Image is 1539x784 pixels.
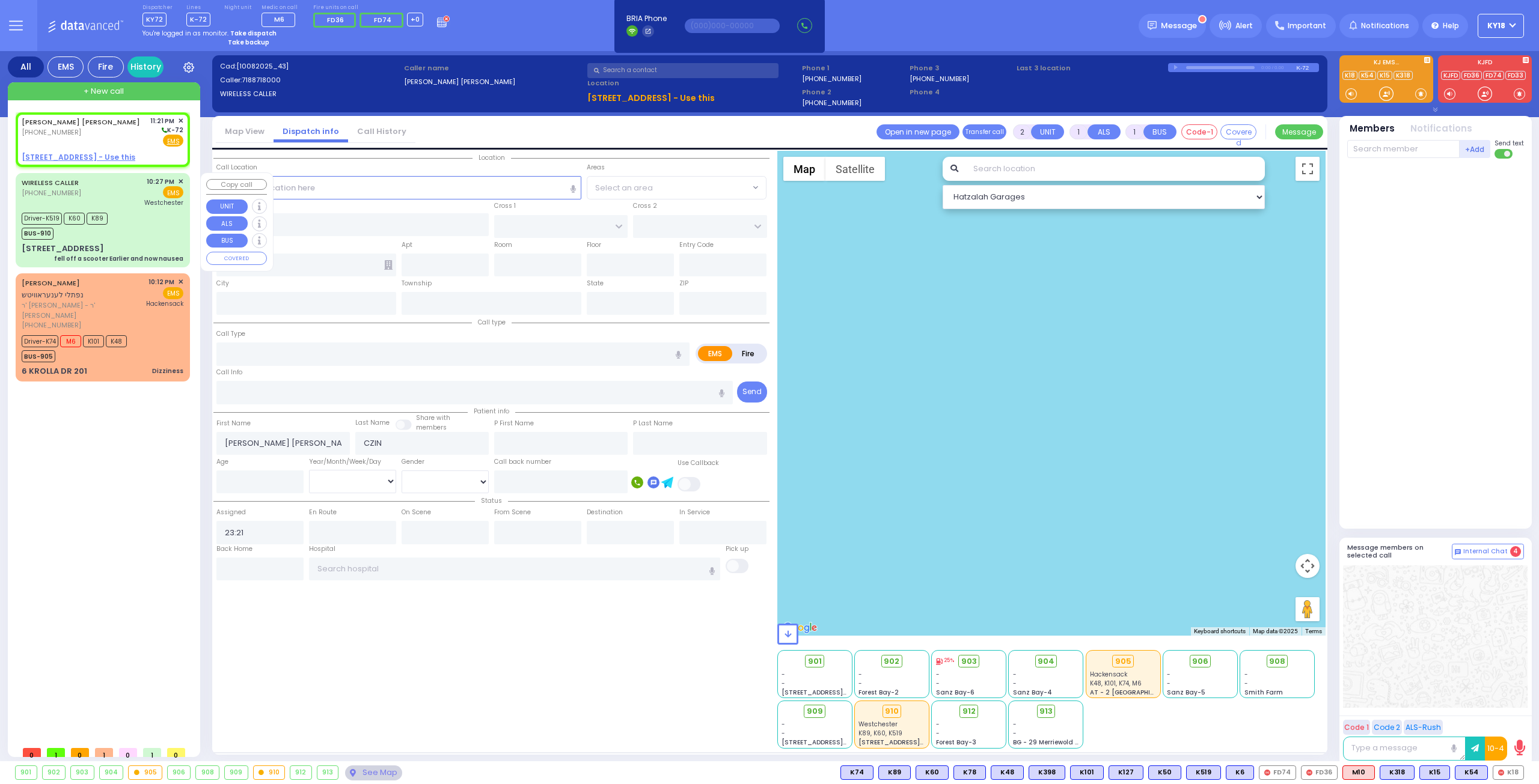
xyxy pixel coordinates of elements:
label: City [216,279,229,288]
label: Gender [402,457,424,467]
span: - [936,670,940,679]
label: Areas [587,163,605,172]
span: Sanz Bay-4 [1013,688,1052,697]
a: FD33 [1505,71,1526,80]
span: K48 [106,335,127,347]
span: - [1167,670,1170,679]
div: Dizziness [152,366,183,375]
label: KJ EMS... [1339,59,1433,68]
div: See map [345,765,402,780]
button: 10-4 [1485,737,1507,761]
span: Sanz Bay-5 [1167,688,1205,697]
button: Members [1350,122,1395,136]
span: members [416,423,447,432]
span: Phone 1 [802,63,905,73]
span: - [936,720,940,729]
span: K101 [83,335,104,347]
span: 0 [167,748,185,757]
span: Location [473,153,511,162]
div: 905 [129,766,162,779]
label: Call back number [494,457,551,467]
label: Floor [587,240,601,250]
span: Hackensack [1090,670,1127,679]
button: Code 2 [1372,720,1402,735]
div: Fire [88,56,124,77]
span: 1 [47,748,65,757]
h5: Message members on selected call [1347,544,1452,559]
strong: Take dispatch [230,29,277,38]
span: [PHONE_NUMBER] [22,188,81,198]
label: Entry Code [679,240,714,250]
label: Medic on call [262,4,299,11]
div: BLS [1186,765,1221,780]
span: 912 [962,705,976,717]
span: [STREET_ADDRESS][PERSON_NAME] [858,738,972,747]
div: K519 [1186,765,1221,780]
div: K48 [991,765,1024,780]
div: BLS [1029,765,1065,780]
div: 6 KROLLA DR 201 [22,365,87,377]
button: Code 1 [1343,720,1370,735]
label: Cad: [220,61,400,71]
span: Westchester [858,720,898,729]
a: Call History [348,126,415,137]
span: - [782,679,785,688]
span: BUS-910 [22,228,54,240]
input: (000)000-00000 [685,19,780,33]
a: Map View [216,126,274,137]
div: K15 [1419,765,1450,780]
div: K318 [1380,765,1415,780]
button: BUS [206,234,248,248]
span: 913 [1039,705,1053,717]
label: [PHONE_NUMBER] [910,74,969,83]
div: BLS [840,765,874,780]
div: 912 [290,766,311,779]
div: BLS [1109,765,1143,780]
span: Call type [472,318,512,327]
a: FD74 [1483,71,1504,80]
label: Call Type [216,329,245,339]
button: Toggle fullscreen view [1296,157,1320,181]
span: Westchester [144,198,183,207]
img: Google [780,620,820,636]
a: KJFD [1441,71,1460,80]
button: Covered [1220,124,1256,139]
span: Hackensack [146,299,183,308]
span: 1 [95,748,113,757]
div: K60 [916,765,949,780]
button: Map camera controls [1296,554,1320,578]
span: KY72 [142,13,167,26]
small: Share with [416,413,450,422]
div: BLS [1226,765,1254,780]
label: On Scene [402,508,431,517]
a: Open this area in Google Maps (opens a new window) [780,620,820,636]
div: K127 [1109,765,1143,780]
img: red-radio-icon.svg [1306,770,1312,776]
span: BUS-905 [22,350,55,362]
button: ALS [206,216,248,231]
span: [PHONE_NUMBER] [22,320,81,330]
label: Cross 2 [633,201,657,211]
span: Phone 2 [802,87,905,97]
span: - [1244,670,1248,679]
a: FD36 [1461,71,1482,80]
div: BLS [991,765,1024,780]
span: - [936,679,940,688]
label: Use Callback [678,458,719,468]
span: 10:27 PM [147,177,174,186]
label: State [587,279,604,288]
span: 7188718000 [242,75,281,85]
div: 902 [43,766,66,779]
button: ALS-Rush [1404,720,1443,735]
label: [PHONE_NUMBER] [802,74,861,83]
label: Cross 1 [494,201,516,211]
a: K318 [1394,71,1413,80]
button: Copy call [206,179,267,190]
span: BG - 29 Merriewold S. [1013,738,1080,747]
button: Drag Pegman onto the map to open Street View [1296,597,1320,621]
span: 906 [1192,655,1208,667]
a: K18 [1342,71,1357,80]
span: - [782,729,785,738]
a: K15 [1377,71,1392,80]
div: K89 [878,765,911,780]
